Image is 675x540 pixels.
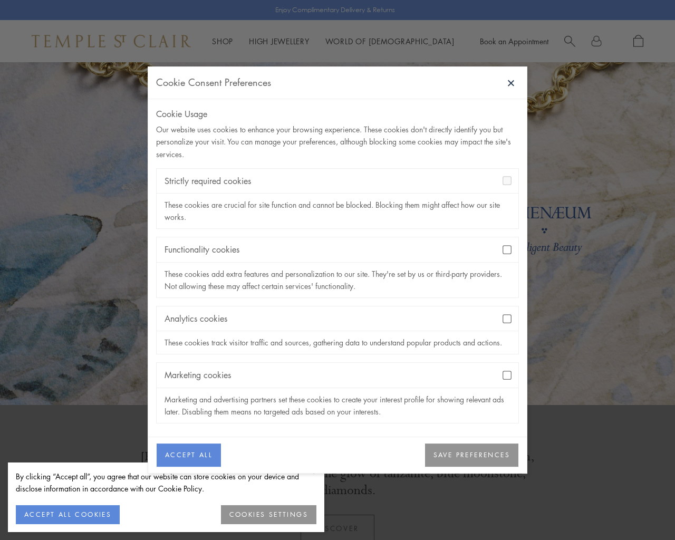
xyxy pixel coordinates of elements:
[157,331,518,354] div: These cookies track visitor traffic and sources, gathering data to understand popular products an...
[157,194,518,228] div: These cookies are crucial for site function and cannot be blocked. Blocking them might affect how...
[157,237,518,262] div: Functionality cookies
[156,107,519,121] div: Cookie Usage
[157,263,518,297] div: These cookies add extra features and personalization to our site. They're set by us or third-part...
[157,443,221,467] button: ACCEPT ALL
[157,306,518,331] div: Analytics cookies
[156,75,271,91] div: Cookie Consent Preferences
[221,505,316,524] button: COOKIES SETTINGS
[16,470,316,495] div: By clicking “Accept all”, you agree that our website can store cookies on your device and disclos...
[157,388,518,423] div: Marketing and advertising partners set these cookies to create your interest profile for showing ...
[156,124,519,160] div: Our website uses cookies to enhance your browsing experience. These cookies don't directly identi...
[157,169,518,194] div: Strictly required cookies
[16,505,120,524] button: ACCEPT ALL COOKIES
[157,363,518,388] div: Marketing cookies
[425,443,518,467] button: SAVE PREFERENCES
